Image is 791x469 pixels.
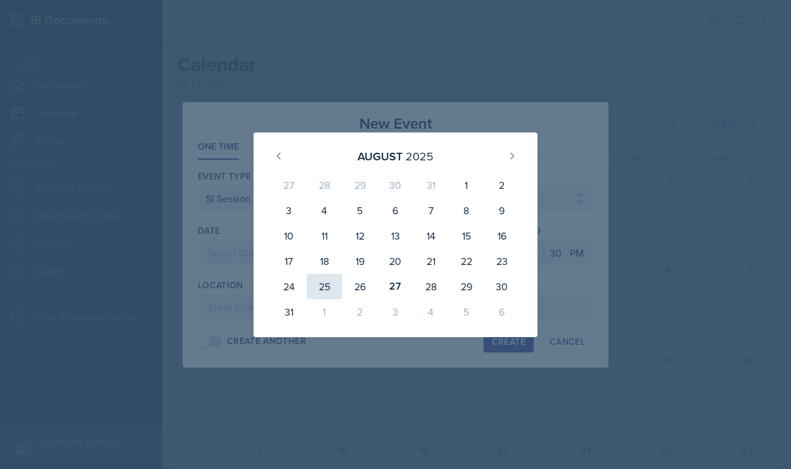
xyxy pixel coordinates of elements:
[342,274,378,299] div: 26
[378,299,413,324] div: 3
[357,148,402,165] div: August
[378,198,413,223] div: 6
[378,172,413,198] div: 30
[307,198,342,223] div: 4
[378,248,413,274] div: 20
[413,198,449,223] div: 7
[484,198,520,223] div: 9
[449,223,484,248] div: 15
[271,274,307,299] div: 24
[271,299,307,324] div: 31
[413,172,449,198] div: 31
[307,274,342,299] div: 25
[271,172,307,198] div: 27
[271,248,307,274] div: 17
[342,172,378,198] div: 29
[271,223,307,248] div: 10
[484,248,520,274] div: 23
[484,274,520,299] div: 30
[378,274,413,299] div: 27
[342,223,378,248] div: 12
[484,223,520,248] div: 16
[449,299,484,324] div: 5
[307,299,342,324] div: 1
[413,274,449,299] div: 28
[413,223,449,248] div: 14
[271,198,307,223] div: 3
[307,248,342,274] div: 18
[484,299,520,324] div: 6
[413,248,449,274] div: 21
[342,198,378,223] div: 5
[307,223,342,248] div: 11
[406,148,434,165] div: 2025
[342,248,378,274] div: 19
[378,223,413,248] div: 13
[484,172,520,198] div: 2
[449,248,484,274] div: 22
[413,299,449,324] div: 4
[449,198,484,223] div: 8
[307,172,342,198] div: 28
[342,299,378,324] div: 2
[449,274,484,299] div: 29
[449,172,484,198] div: 1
